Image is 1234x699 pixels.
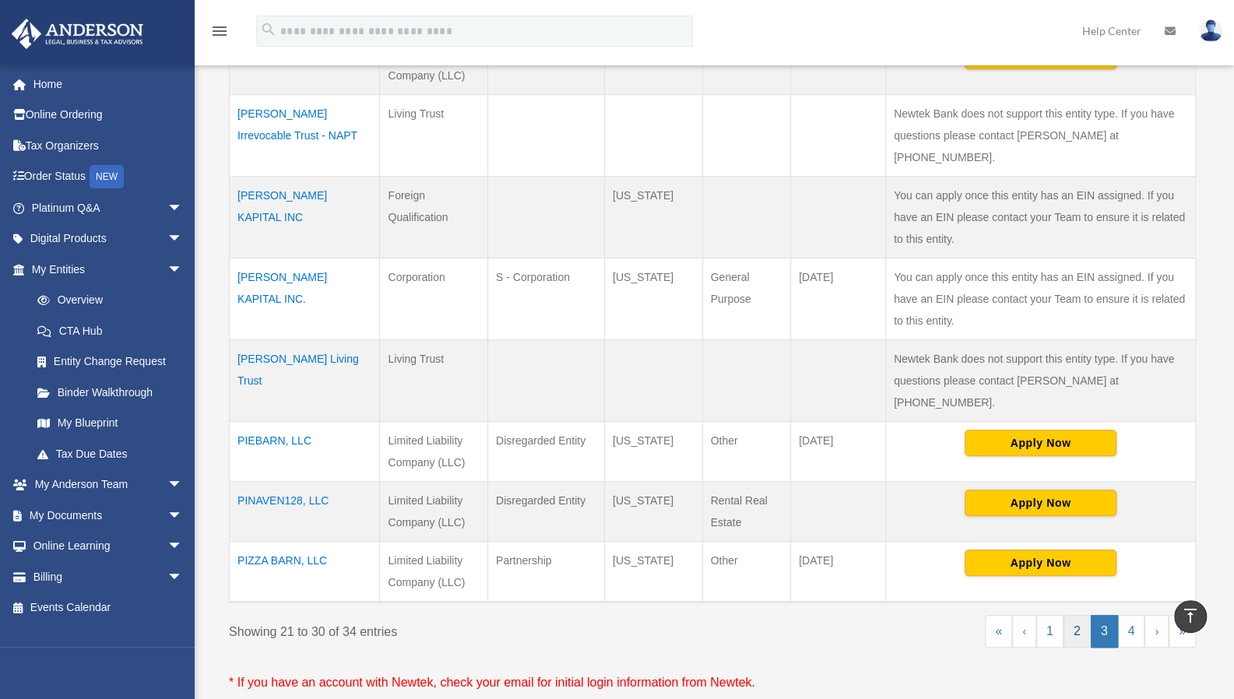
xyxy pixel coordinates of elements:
td: [DATE] [790,542,885,602]
td: Rental Real Estate [702,482,790,542]
td: PINAVEN128, LLC [230,482,380,542]
td: You can apply once this entity has an EIN assigned. If you have an EIN please contact your Team t... [885,258,1195,340]
td: [DATE] [790,422,885,482]
i: vertical_align_top [1181,606,1200,625]
button: Apply Now [965,490,1116,516]
a: Online Ordering [11,100,206,131]
button: Apply Now [965,430,1116,456]
p: * If you have an account with Newtek, check your email for initial login information from Newtek. [229,672,1196,694]
a: Digital Productsarrow_drop_down [11,223,206,255]
img: User Pic [1199,19,1222,42]
span: arrow_drop_down [167,500,199,532]
a: Next [1144,615,1169,648]
td: [PERSON_NAME] KAPITAL INC. [230,258,380,340]
a: Tax Organizers [11,130,206,161]
a: Entity Change Request [22,346,199,378]
a: Tax Due Dates [22,438,199,469]
td: Other [702,422,790,482]
a: Overview [22,285,191,316]
a: vertical_align_top [1174,600,1207,633]
td: Other [702,542,790,602]
img: Anderson Advisors Platinum Portal [7,19,148,49]
span: arrow_drop_down [167,192,199,224]
a: 1 [1036,615,1063,648]
a: Order StatusNEW [11,161,206,193]
span: arrow_drop_down [167,254,199,286]
td: Disregarded Entity [487,482,604,542]
button: Apply Now [965,550,1116,576]
td: [DATE] [790,258,885,340]
span: arrow_drop_down [167,561,199,593]
a: 3 [1091,615,1118,648]
a: Online Learningarrow_drop_down [11,531,206,562]
td: Limited Liability Company (LLC) [380,482,487,542]
span: arrow_drop_down [167,531,199,563]
a: Previous [1012,615,1036,648]
td: [US_STATE] [604,177,702,258]
a: First [985,615,1012,648]
a: Events Calendar [11,592,206,623]
td: [US_STATE] [604,258,702,340]
td: Foreign Qualification [380,177,487,258]
i: menu [210,22,229,40]
td: Newtek Bank does not support this entity type. If you have questions please contact [PERSON_NAME]... [885,340,1195,422]
div: Showing 21 to 30 of 34 entries [229,615,701,643]
a: Billingarrow_drop_down [11,561,206,592]
td: PIEBARN, LLC [230,422,380,482]
i: search [260,21,277,38]
a: Last [1169,615,1196,648]
td: Corporation [380,258,487,340]
a: My Blueprint [22,408,199,439]
a: Home [11,68,206,100]
a: My Anderson Teamarrow_drop_down [11,469,206,501]
td: [PERSON_NAME] Living Trust [230,340,380,422]
td: Newtek Bank does not support this entity type. If you have questions please contact [PERSON_NAME]... [885,95,1195,177]
td: General Purpose [702,258,790,340]
a: Platinum Q&Aarrow_drop_down [11,192,206,223]
td: Limited Liability Company (LLC) [380,422,487,482]
td: Living Trust [380,95,487,177]
a: CTA Hub [22,315,199,346]
span: arrow_drop_down [167,469,199,501]
td: S - Corporation [487,258,604,340]
a: My Entitiesarrow_drop_down [11,254,199,285]
td: [US_STATE] [604,482,702,542]
td: Partnership [487,542,604,602]
td: Limited Liability Company (LLC) [380,542,487,602]
td: [PERSON_NAME] Irrevocable Trust - NAPT [230,95,380,177]
td: [US_STATE] [604,542,702,602]
a: My Documentsarrow_drop_down [11,500,206,531]
div: NEW [90,165,124,188]
td: Disregarded Entity [487,422,604,482]
a: 4 [1118,615,1145,648]
a: 2 [1063,615,1091,648]
td: [US_STATE] [604,422,702,482]
a: Binder Walkthrough [22,377,199,408]
td: PIZZA BARN, LLC [230,542,380,602]
span: arrow_drop_down [167,223,199,255]
a: menu [210,27,229,40]
td: You can apply once this entity has an EIN assigned. If you have an EIN please contact your Team t... [885,177,1195,258]
td: [PERSON_NAME] KAPITAL INC [230,177,380,258]
td: Living Trust [380,340,487,422]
